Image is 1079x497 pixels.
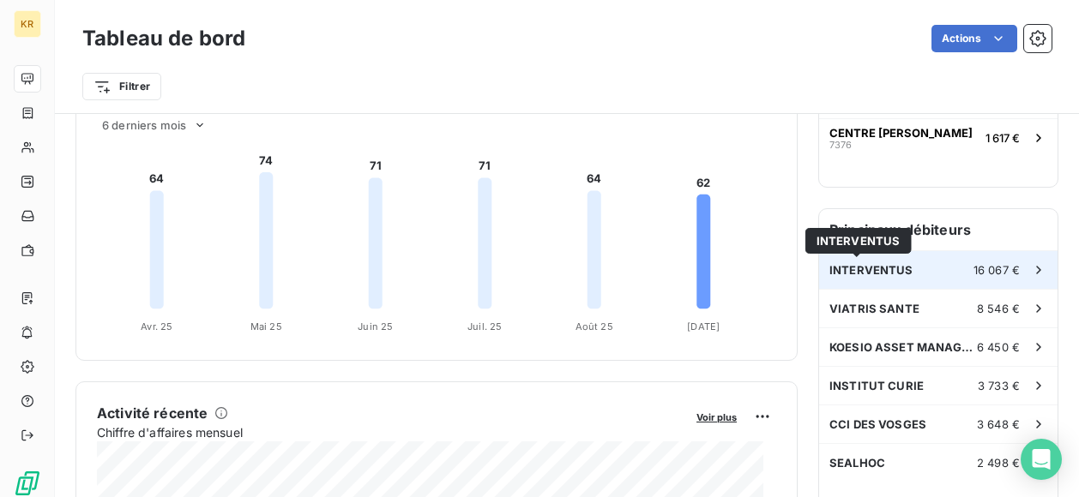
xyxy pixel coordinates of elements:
[977,302,1020,315] span: 8 546 €
[986,131,1020,145] span: 1 617 €
[102,118,186,132] span: 6 derniers mois
[817,234,901,248] span: INTERVENTUS
[977,456,1020,470] span: 2 498 €
[829,379,924,392] span: INSTITUT CURIE
[82,73,161,100] button: Filtrer
[691,409,742,424] button: Voir plus
[696,411,737,423] span: Voir plus
[829,302,919,315] span: VIATRIS SANTE
[141,320,172,332] tspan: Avr. 25
[829,126,973,140] span: CENTRE [PERSON_NAME]
[829,263,913,277] span: INTERVENTUS
[829,417,926,431] span: CCI DES VOSGES
[97,403,208,423] h6: Activité récente
[1021,439,1062,480] div: Open Intercom Messenger
[97,423,684,441] span: Chiffre d'affaires mensuel
[829,340,977,354] span: KOESIO ASSET MANAGEMENT
[931,25,1017,52] button: Actions
[82,23,245,54] h3: Tableau de bord
[819,209,1058,250] h6: Principaux débiteurs
[467,320,502,332] tspan: Juil. 25
[576,320,613,332] tspan: Août 25
[977,417,1020,431] span: 3 648 €
[829,140,852,150] span: 7376
[819,118,1058,156] button: CENTRE [PERSON_NAME]73761 617 €
[14,10,41,38] div: KR
[978,379,1020,392] span: 3 733 €
[977,340,1020,354] span: 6 450 €
[250,320,282,332] tspan: Mai 25
[974,263,1020,277] span: 16 067 €
[687,320,720,332] tspan: [DATE]
[829,456,885,470] span: SEALHOC
[14,470,41,497] img: Logo LeanPay
[358,320,393,332] tspan: Juin 25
